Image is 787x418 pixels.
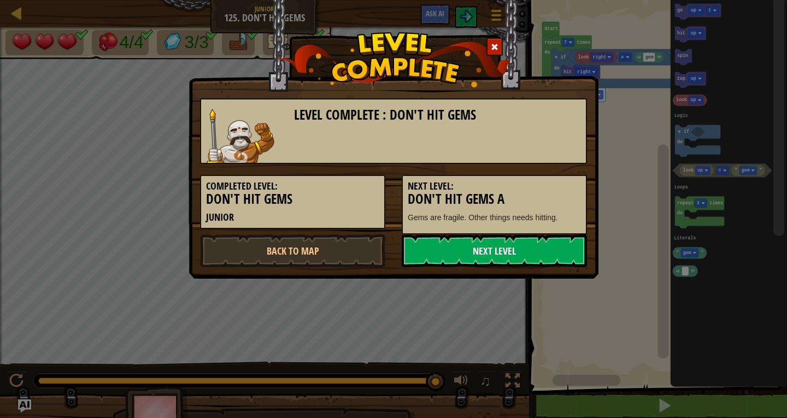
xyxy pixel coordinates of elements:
img: goliath.png [207,109,274,163]
a: Back to Map [200,234,385,267]
h3: Level Complete : Don't Hit Gems [294,108,581,122]
img: level_complete.png [277,32,511,87]
h3: Don't Hit Gems [206,192,379,207]
h5: Next Level: [408,181,581,192]
h3: Don't Hit Gems A [408,192,581,207]
h5: Completed Level: [206,181,379,192]
h5: Junior [206,212,379,223]
p: Gems are fragile. Other things needs hitting. [408,212,581,223]
a: Next Level [402,234,587,267]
